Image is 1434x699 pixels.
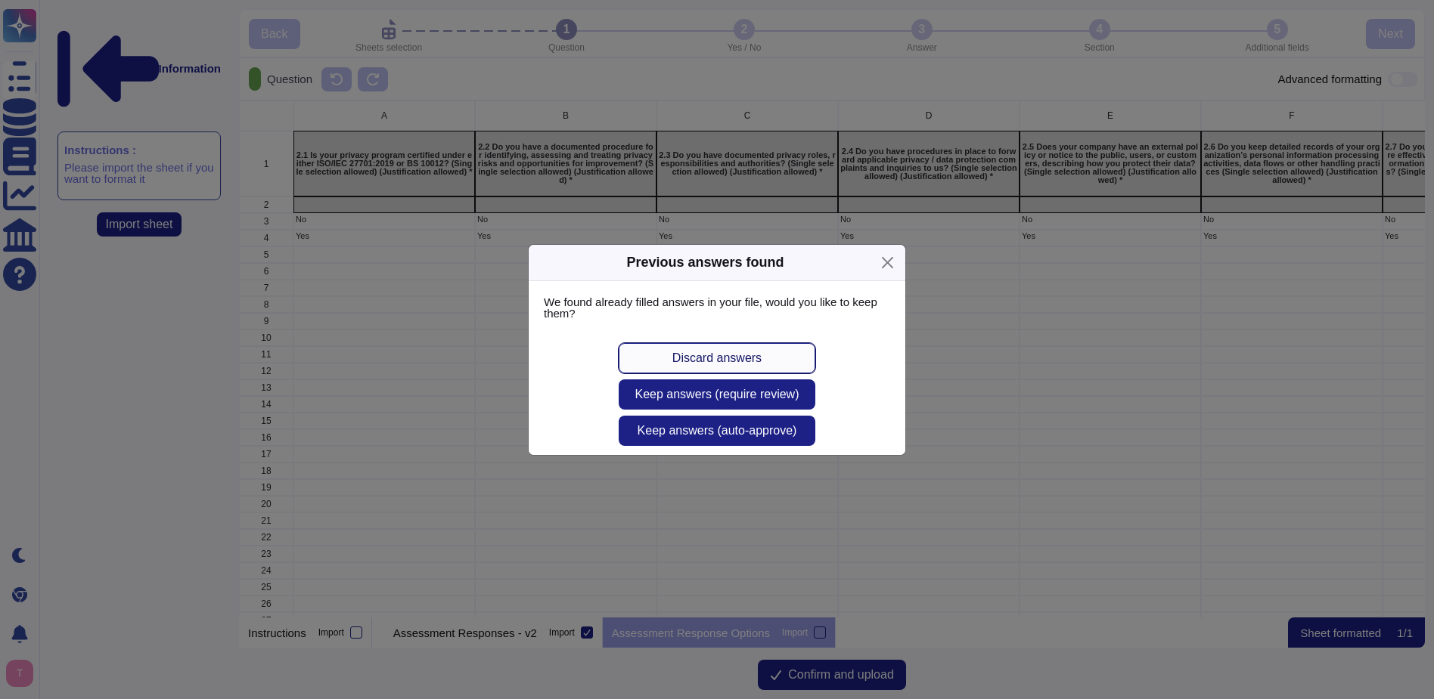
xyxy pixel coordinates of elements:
button: Close [876,251,899,274]
div: We found already filled answers in your file, would you like to keep them? [529,281,905,334]
button: Keep answers (auto-approve) [619,416,815,446]
div: Previous answers found [626,252,784,273]
span: Keep answers (require review) [635,388,799,401]
button: Keep answers (require review) [619,379,815,410]
span: Keep answers (auto-approve) [638,425,797,437]
button: Discard answers [619,343,815,373]
span: Discard answers [672,352,762,364]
